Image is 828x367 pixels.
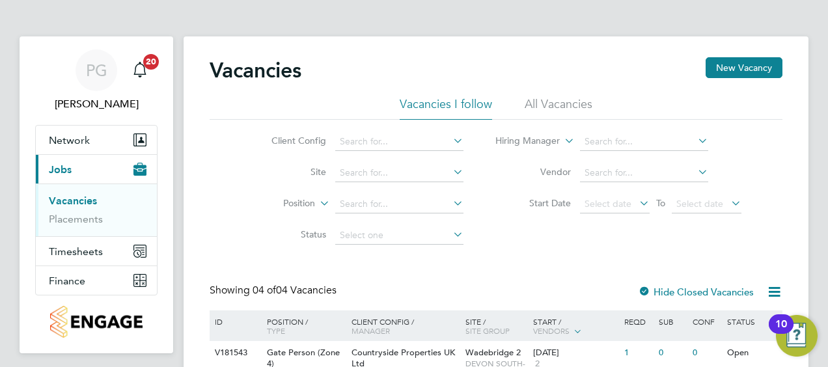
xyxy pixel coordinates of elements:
label: Position [240,197,315,210]
li: Vacancies I follow [400,96,492,120]
span: Select date [676,198,723,210]
div: Open [724,341,780,365]
div: Showing [210,284,339,297]
div: 0 [655,341,689,365]
button: Open Resource Center, 10 new notifications [776,315,818,357]
h2: Vacancies [210,57,301,83]
label: Hide Closed Vacancies [638,286,754,298]
input: Search for... [335,164,463,182]
span: Timesheets [49,245,103,258]
div: Sub [655,310,689,333]
button: Jobs [36,155,157,183]
div: Site / [462,310,531,342]
button: New Vacancy [706,57,782,78]
div: Position / [257,310,348,342]
span: Paul Griffiths [35,96,158,112]
span: 04 Vacancies [253,284,337,297]
div: Jobs [36,183,157,236]
label: Status [251,228,326,240]
input: Search for... [335,133,463,151]
div: Start / [530,310,621,343]
div: V181543 [212,341,257,365]
div: Conf [689,310,723,333]
div: Reqd [621,310,655,333]
img: countryside-properties-logo-retina.png [50,306,142,338]
span: Site Group [465,325,510,336]
span: 04 of [253,284,276,297]
span: Type [267,325,285,336]
div: Status [724,310,780,333]
span: Select date [585,198,631,210]
span: Finance [49,275,85,287]
label: Hiring Manager [485,135,560,148]
div: 10 [775,324,787,341]
div: Client Config / [348,310,462,342]
label: Start Date [496,197,571,209]
a: Go to home page [35,306,158,338]
label: Client Config [251,135,326,146]
input: Search for... [335,195,463,213]
div: [DATE] [533,347,618,359]
button: Timesheets [36,237,157,265]
input: Select one [335,226,463,245]
li: All Vacancies [525,96,592,120]
input: Search for... [580,164,708,182]
span: Network [49,134,90,146]
span: To [652,195,669,211]
span: Wadebridge 2 [465,347,521,358]
input: Search for... [580,133,708,151]
span: Manager [352,325,390,336]
a: 20 [127,49,153,91]
div: ID [212,310,257,333]
span: Jobs [49,163,72,176]
nav: Main navigation [20,36,173,353]
span: PG [86,62,107,79]
a: Placements [49,213,103,225]
button: Finance [36,266,157,295]
label: Vendor [496,166,571,178]
button: Network [36,126,157,154]
a: Vacancies [49,195,97,207]
label: Site [251,166,326,178]
span: Vendors [533,325,570,336]
div: 0 [689,341,723,365]
a: PG[PERSON_NAME] [35,49,158,112]
span: 20 [143,54,159,70]
div: 1 [621,341,655,365]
